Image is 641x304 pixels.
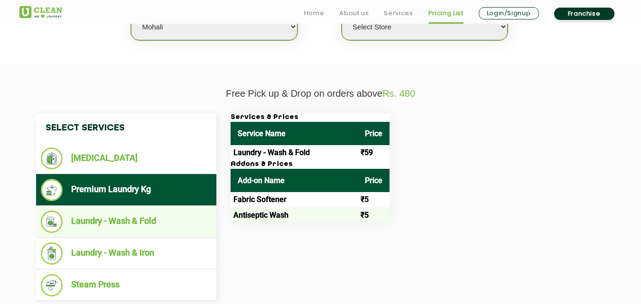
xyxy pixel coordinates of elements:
img: Steam Press [41,274,63,296]
a: Home [304,8,325,19]
a: Franchise [554,8,614,20]
h4: Select Services [36,113,216,143]
li: [MEDICAL_DATA] [41,147,212,169]
img: Dry Cleaning [41,147,63,169]
td: ₹5 [358,207,390,222]
td: Laundry - Wash & Fold [231,145,358,160]
p: Free Pick up & Drop on orders above [19,88,622,99]
img: Premium Laundry Kg [41,179,63,201]
img: UClean Laundry and Dry Cleaning [19,6,62,18]
li: Laundry - Wash & Iron [41,242,212,265]
td: Antiseptic Wash [231,207,358,222]
span: Rs. 480 [382,88,415,99]
td: ₹5 [358,192,390,207]
a: Services [384,8,413,19]
li: Premium Laundry Kg [41,179,212,201]
a: About us [339,8,369,19]
img: Laundry - Wash & Fold [41,211,63,233]
th: Price [358,169,390,192]
li: Steam Press [41,274,212,296]
a: Pricing List [428,8,464,19]
td: Fabric Softener [231,192,358,207]
li: Laundry - Wash & Fold [41,211,212,233]
img: Laundry - Wash & Iron [41,242,63,265]
h3: Addons & Prices [231,160,390,169]
th: Price [358,122,390,145]
h3: Services & Prices [231,113,390,122]
a: Login/Signup [479,7,539,19]
th: Service Name [231,122,358,145]
td: ₹59 [358,145,390,160]
th: Add-on Name [231,169,358,192]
